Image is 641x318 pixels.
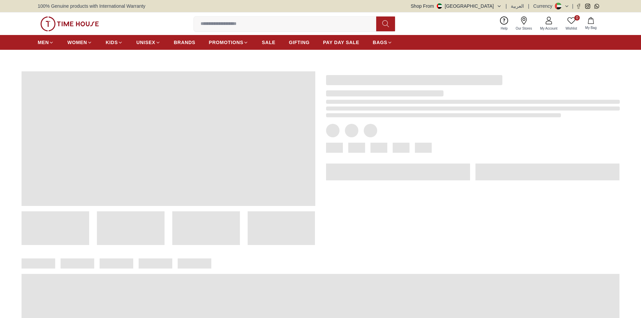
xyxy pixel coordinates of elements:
span: | [528,3,529,9]
a: 0Wishlist [562,15,581,32]
a: Our Stores [512,15,536,32]
img: United Arab Emirates [437,3,442,9]
a: KIDS [106,36,123,48]
img: ... [40,16,99,31]
a: GIFTING [289,36,310,48]
div: Currency [533,3,555,9]
a: Help [497,15,512,32]
button: My Bag [581,16,601,32]
span: MEN [38,39,49,46]
span: Help [498,26,510,31]
span: KIDS [106,39,118,46]
a: BRANDS [174,36,195,48]
span: Our Stores [513,26,535,31]
button: Shop From[GEOGRAPHIC_DATA] [411,3,502,9]
a: Facebook [576,4,581,9]
a: MEN [38,36,54,48]
span: PAY DAY SALE [323,39,359,46]
span: 0 [574,15,580,21]
a: PROMOTIONS [209,36,249,48]
span: PROMOTIONS [209,39,244,46]
span: GIFTING [289,39,310,46]
span: Wishlist [563,26,580,31]
a: UNISEX [136,36,160,48]
span: WOMEN [67,39,87,46]
span: | [572,3,573,9]
span: UNISEX [136,39,155,46]
a: PAY DAY SALE [323,36,359,48]
a: Instagram [585,4,590,9]
span: My Bag [582,25,599,30]
a: SALE [262,36,275,48]
a: BAGS [373,36,392,48]
span: SALE [262,39,275,46]
button: العربية [511,3,524,9]
a: WOMEN [67,36,92,48]
span: 100% Genuine products with International Warranty [38,3,145,9]
span: BRANDS [174,39,195,46]
span: | [506,3,507,9]
a: Whatsapp [594,4,599,9]
span: My Account [537,26,560,31]
span: BAGS [373,39,387,46]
